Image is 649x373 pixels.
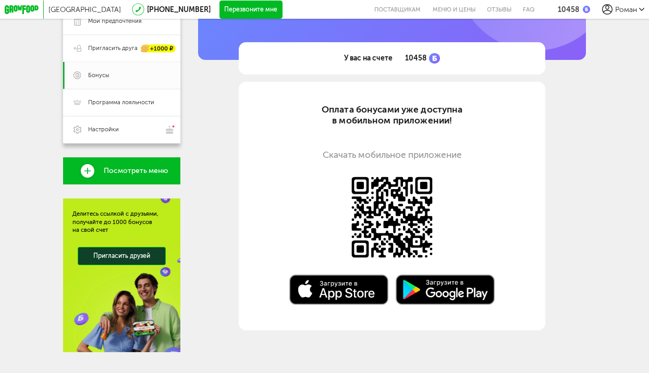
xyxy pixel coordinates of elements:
[63,8,180,35] a: Мои предпочтения
[88,17,142,26] span: Мои предпочтения
[405,53,426,64] span: 10458
[88,98,154,107] span: Программа лояльности
[63,116,180,144] a: Настройки
[141,45,176,53] div: +1000 ₽
[289,275,388,305] img: Доступно в AppStore
[63,62,180,89] a: Бонусы
[396,275,495,305] img: Доступно в Google Play
[88,126,119,134] span: Настройки
[63,35,180,62] a: Пригласить друга +1000 ₽
[583,6,590,13] img: bonus_b.cdccf46.png
[63,89,180,116] a: Программа лояльности
[78,247,166,265] a: Пригласить друзей
[104,167,168,175] span: Посмотреть меню
[558,5,579,14] div: 10458
[72,210,170,234] div: Делитесь ссылкой с друзьями, получайте до 1000 бонусов на свой счет
[429,53,440,64] img: bonus_b.cdccf46.png
[344,53,393,64] span: У вас на счете
[48,5,121,14] span: [GEOGRAPHIC_DATA]
[615,5,637,14] span: Роман
[261,104,522,126] div: Оплата бонусами уже доступна в мобильном приложении!
[349,175,435,260] img: Доступно в AppStore
[219,1,283,19] button: Перезвоните мне
[88,44,138,53] span: Пригласить друга
[147,5,211,14] a: [PHONE_NUMBER]
[261,150,522,160] div: Скачать мобильное приложение
[63,157,180,184] a: Посмотреть меню
[88,71,109,80] span: Бонусы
